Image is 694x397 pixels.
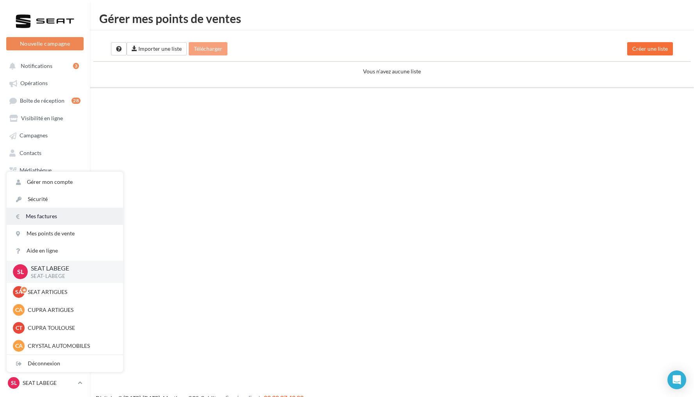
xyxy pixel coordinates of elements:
span: Médiathèque [20,167,52,174]
button: Télécharger [189,42,227,55]
p: CUPRA ARTIGUES [28,306,114,314]
div: Déconnexion [7,355,123,372]
span: Importer une liste [138,45,182,52]
span: Campagnes [20,132,48,139]
button: Nouvelle campagne [6,37,84,50]
button: Créer une liste [627,42,673,55]
a: Opérations [5,76,85,90]
span: SL [11,379,17,387]
span: SL [17,267,24,276]
span: Opérations [20,80,48,87]
span: Boîte de réception [20,97,64,104]
p: SEAT LABEGE [23,379,75,387]
div: Open Intercom Messenger [667,370,686,389]
a: Mes factures [7,208,123,225]
a: Contacts [5,146,85,160]
a: Aide en ligne [7,242,123,259]
a: PLV et print personnalisable [5,198,85,221]
a: Médiathèque [5,163,85,177]
span: CA [15,306,23,314]
a: Boîte de réception28 [5,93,85,108]
span: Contacts [20,150,41,156]
a: Gérer mon compte [7,173,123,190]
span: SA [15,288,22,296]
div: 28 [72,98,80,104]
p: SEAT ARTIGUES [28,288,114,296]
p: SEAT LABEGE [31,264,111,273]
a: Campagnes [5,128,85,142]
p: Vous n'avez aucune liste [105,68,679,75]
span: Notifications [21,62,52,69]
a: Campagnes DataOnDemand [5,224,85,247]
span: Visibilité en ligne [21,115,63,121]
span: CT [16,324,22,332]
span: CA [15,342,23,350]
a: Sécurité [7,190,123,208]
a: SL SEAT LABEGE [6,376,84,390]
div: 3 [73,63,79,69]
a: Calendrier [5,180,85,194]
p: SEAT-LABEGE [31,273,111,280]
button: Notifications 3 [5,59,82,73]
a: Mes points de vente [7,225,123,242]
p: CRYSTAL AUTOMOBILES [28,342,114,350]
a: Visibilité en ligne [5,111,85,125]
p: CUPRA TOULOUSE [28,324,114,332]
h1: Gérer mes points de ventes [90,12,694,24]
